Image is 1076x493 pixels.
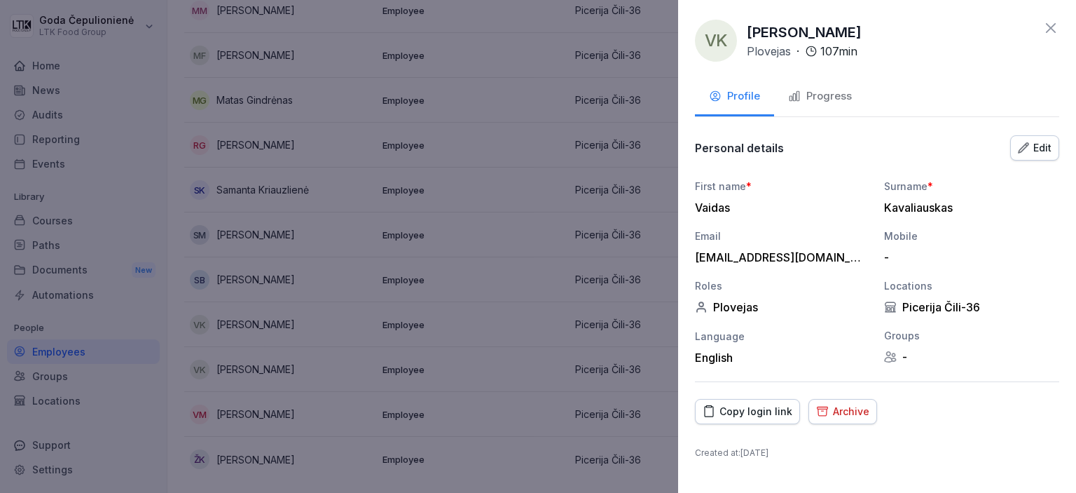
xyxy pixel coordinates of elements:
button: Profile [695,79,774,116]
div: Surname [884,179,1059,194]
div: Profile [709,88,760,104]
div: Edit [1018,140,1051,156]
div: Locations [884,278,1059,293]
p: Created at : [DATE] [695,447,1059,459]
div: Mobile [884,229,1059,243]
div: English [695,351,870,365]
button: Progress [774,79,866,116]
div: Email [695,229,870,243]
div: Kavaliauskas [884,201,1052,215]
p: 107 min [820,43,857,60]
div: Groups [884,328,1059,343]
p: [PERSON_NAME] [747,22,862,43]
div: Language [695,329,870,344]
p: Personal details [695,141,784,155]
div: VK [695,20,737,62]
div: Plovejas [695,300,870,314]
div: [EMAIL_ADDRESS][DOMAIN_NAME] [695,250,863,264]
div: · [747,43,857,60]
div: Vaidas [695,201,863,215]
button: Copy login link [695,399,800,424]
button: Archive [808,399,877,424]
div: - [884,350,1059,364]
div: Progress [788,88,852,104]
p: Plovejas [747,43,791,60]
div: Copy login link [703,404,792,419]
div: Roles [695,278,870,293]
div: Picerija Čili-36 [884,300,1059,314]
div: First name [695,179,870,194]
button: Edit [1010,135,1059,161]
div: Archive [816,404,869,419]
div: - [884,250,1052,264]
